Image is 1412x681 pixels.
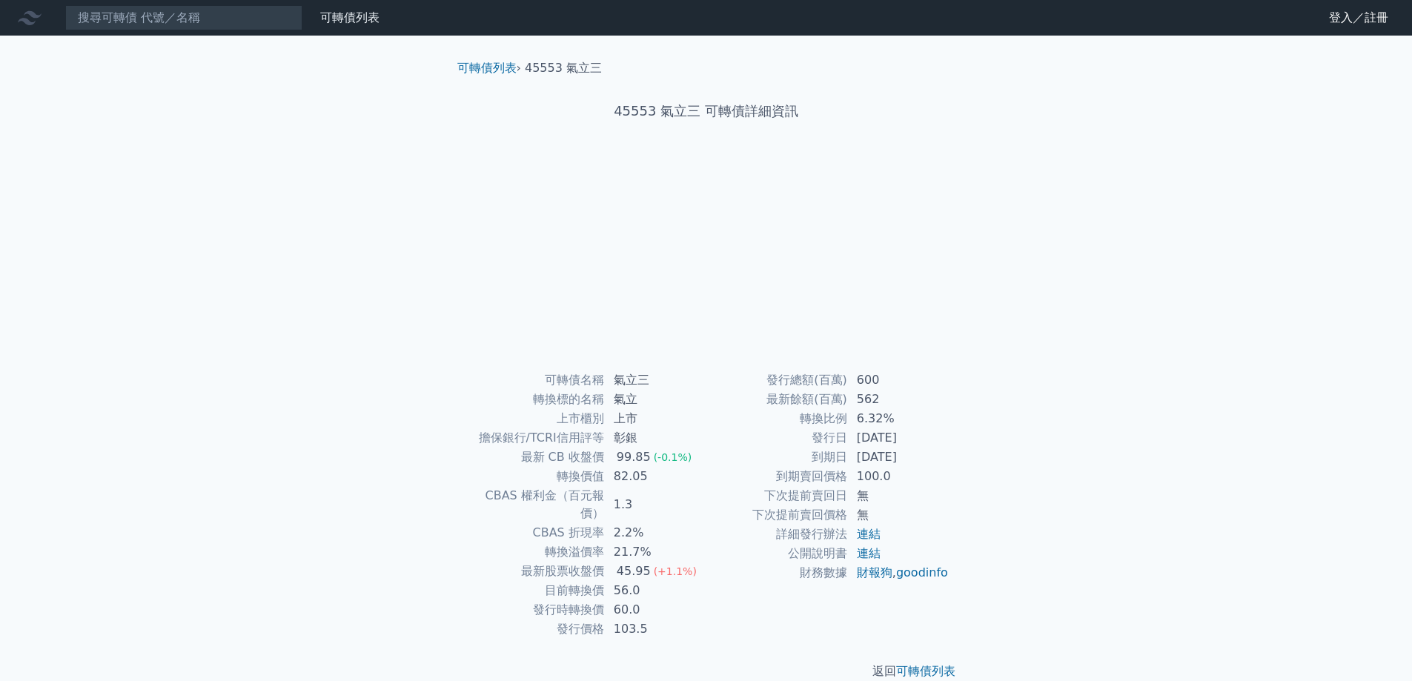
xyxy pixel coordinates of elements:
a: 可轉債列表 [320,10,379,24]
td: 上市櫃別 [463,409,605,428]
a: 可轉債列表 [896,664,955,678]
li: 45553 氣立三 [525,59,602,77]
td: , [848,563,949,582]
td: 氣立 [605,390,706,409]
td: CBAS 權利金（百元報價） [463,486,605,523]
td: 發行時轉換價 [463,600,605,619]
td: 562 [848,390,949,409]
td: 公開說明書 [706,544,848,563]
td: 詳細發行辦法 [706,525,848,544]
td: 發行總額(百萬) [706,371,848,390]
div: 45.95 [614,562,654,580]
p: 返回 [445,662,967,680]
td: 無 [848,505,949,525]
td: CBAS 折現率 [463,523,605,542]
td: 21.7% [605,542,706,562]
td: [DATE] [848,448,949,467]
td: 轉換標的名稱 [463,390,605,409]
td: 1.3 [605,486,706,523]
li: › [457,59,521,77]
td: 氣立三 [605,371,706,390]
td: 56.0 [605,581,706,600]
td: 600 [848,371,949,390]
td: [DATE] [848,428,949,448]
input: 搜尋可轉債 代號／名稱 [65,5,302,30]
td: 目前轉換價 [463,581,605,600]
td: 2.2% [605,523,706,542]
td: 財務數據 [706,563,848,582]
td: 可轉債名稱 [463,371,605,390]
td: 彰銀 [605,428,706,448]
td: 最新股票收盤價 [463,562,605,581]
td: 最新餘額(百萬) [706,390,848,409]
td: 上市 [605,409,706,428]
span: (-0.1%) [654,451,692,463]
a: 可轉債列表 [457,61,517,75]
td: 發行價格 [463,619,605,639]
td: 6.32% [848,409,949,428]
td: 最新 CB 收盤價 [463,448,605,467]
h1: 45553 氣立三 可轉債詳細資訊 [445,101,967,122]
td: 下次提前賣回價格 [706,505,848,525]
td: 82.05 [605,467,706,486]
td: 轉換溢價率 [463,542,605,562]
td: 到期賣回價格 [706,467,848,486]
td: 103.5 [605,619,706,639]
td: 發行日 [706,428,848,448]
a: goodinfo [896,565,948,579]
div: 99.85 [614,448,654,466]
a: 連結 [857,546,881,560]
td: 60.0 [605,600,706,619]
td: 轉換比例 [706,409,848,428]
td: 下次提前賣回日 [706,486,848,505]
a: 財報狗 [857,565,892,579]
span: (+1.1%) [654,565,697,577]
a: 連結 [857,527,881,541]
td: 轉換價值 [463,467,605,486]
td: 擔保銀行/TCRI信用評等 [463,428,605,448]
td: 無 [848,486,949,505]
a: 登入／註冊 [1317,6,1400,30]
td: 到期日 [706,448,848,467]
td: 100.0 [848,467,949,486]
